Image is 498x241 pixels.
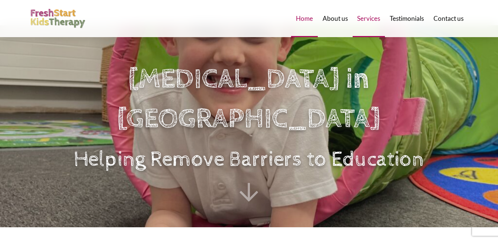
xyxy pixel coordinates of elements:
span: Home [296,15,313,22]
span: Testimonials [390,15,424,22]
span: Contact us [433,15,464,22]
h1: [MEDICAL_DATA] in [GEOGRAPHIC_DATA] [42,60,456,139]
span: About us [323,15,348,22]
img: FreshStart Kids Therapy logo [30,9,86,29]
span: Services [357,15,380,22]
p: Helping Remove Barriers to Education [74,145,424,175]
